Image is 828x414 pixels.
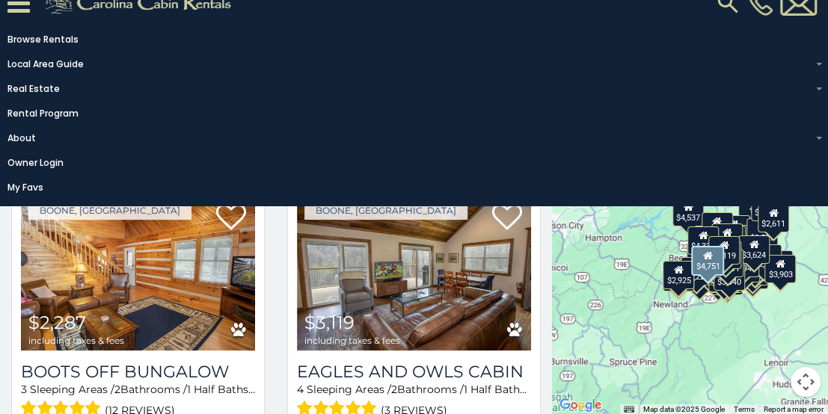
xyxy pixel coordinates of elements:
span: 1 Half Baths / [464,383,532,396]
div: $2,287 [709,240,740,268]
a: Eagles and Owls Cabin $3,119 including taxes & fees [297,194,531,350]
div: $1,802 [701,212,732,241]
img: Boots Off Bungalow [21,194,255,350]
div: $2,140 [738,200,770,229]
a: Boone, [GEOGRAPHIC_DATA] [28,201,191,220]
span: $3,119 [304,312,355,333]
div: $4,751 [691,245,724,275]
div: $1,291 [711,249,743,277]
div: $5,487 [662,263,693,291]
span: 2 [391,383,397,396]
a: Add to favorites [216,203,246,234]
div: $2,283 [751,192,782,220]
a: Terms [734,405,755,413]
span: including taxes & fees [28,336,124,345]
span: $2,287 [28,312,86,333]
div: $2,355 [718,214,749,243]
div: $3,624 [737,235,769,263]
div: $3,787 [711,267,743,295]
div: $2,240 [710,265,741,293]
button: Map camera controls [791,367,821,397]
div: $4,334 [687,226,718,254]
div: $12,414 [745,244,781,273]
a: Boone, [GEOGRAPHIC_DATA] [304,201,467,220]
span: 3 [21,383,27,396]
div: $5,769 [737,260,768,288]
div: $3,119 [708,235,739,264]
div: $2,705 [692,247,723,276]
div: $2,203 [737,257,768,285]
a: Report a map error [764,405,824,413]
img: Eagles and Owls Cabin [297,194,531,350]
div: $3,903 [764,255,796,283]
span: 4 [297,383,304,396]
span: including taxes & fees [304,336,400,345]
a: Add to favorites [492,203,522,234]
div: $2,925 [663,260,694,288]
span: Map data ©2025 Google [643,405,725,413]
div: $4,537 [672,197,704,226]
div: $3,040 [713,262,744,290]
a: Eagles and Owls Cabin [297,362,531,382]
div: $5,121 [711,223,743,251]
div: $2,611 [758,204,789,232]
div: $1,851 [708,263,740,291]
div: $2,223 [681,257,712,285]
span: 1 Half Baths / [187,383,255,396]
a: Boots Off Bungalow [21,362,255,382]
a: Boots Off Bungalow $2,287 including taxes & fees [21,194,255,350]
div: $2,310 [684,263,715,291]
span: 2 [114,383,120,396]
